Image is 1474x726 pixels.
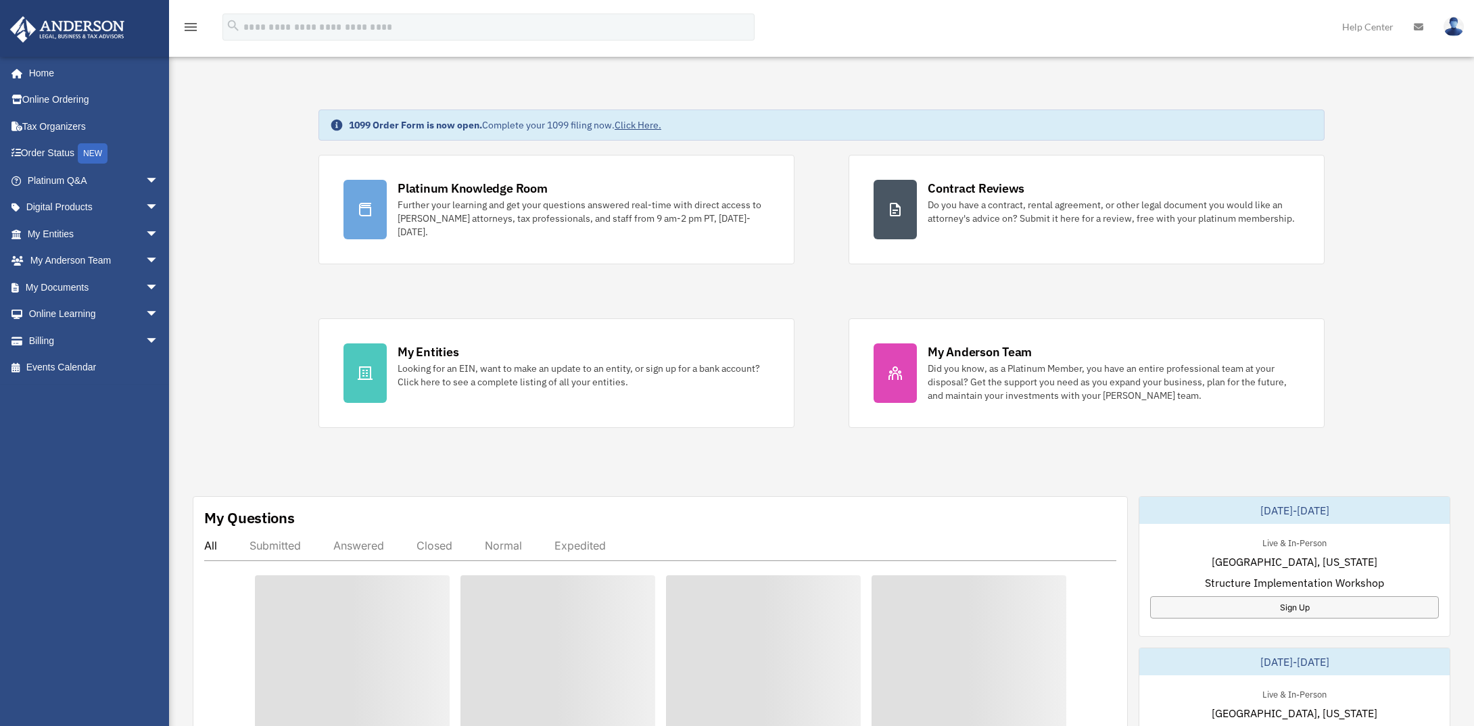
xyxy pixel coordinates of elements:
[1252,535,1337,549] div: Live & In-Person
[9,59,172,87] a: Home
[9,220,179,247] a: My Entitiesarrow_drop_down
[398,198,769,239] div: Further your learning and get your questions answered real-time with direct access to [PERSON_NAM...
[1212,705,1377,721] span: [GEOGRAPHIC_DATA], [US_STATE]
[349,118,661,132] div: Complete your 1099 filing now.
[417,539,452,552] div: Closed
[145,247,172,275] span: arrow_drop_down
[1139,648,1450,675] div: [DATE]-[DATE]
[204,508,295,528] div: My Questions
[398,343,458,360] div: My Entities
[928,180,1024,197] div: Contract Reviews
[145,194,172,222] span: arrow_drop_down
[145,274,172,301] span: arrow_drop_down
[6,16,128,43] img: Anderson Advisors Platinum Portal
[1252,686,1337,700] div: Live & In-Person
[928,198,1300,225] div: Do you have a contract, rental agreement, or other legal document you would like an attorney's ad...
[183,24,199,35] a: menu
[9,354,179,381] a: Events Calendar
[333,539,384,552] div: Answered
[145,327,172,355] span: arrow_drop_down
[145,301,172,329] span: arrow_drop_down
[928,362,1300,402] div: Did you know, as a Platinum Member, you have an entire professional team at your disposal? Get th...
[9,274,179,301] a: My Documentsarrow_drop_down
[9,247,179,274] a: My Anderson Teamarrow_drop_down
[249,539,301,552] div: Submitted
[204,539,217,552] div: All
[183,19,199,35] i: menu
[398,362,769,389] div: Looking for an EIN, want to make an update to an entity, or sign up for a bank account? Click her...
[9,327,179,354] a: Billingarrow_drop_down
[1150,596,1439,619] a: Sign Up
[78,143,108,164] div: NEW
[349,119,482,131] strong: 1099 Order Form is now open.
[1205,575,1384,591] span: Structure Implementation Workshop
[9,167,179,194] a: Platinum Q&Aarrow_drop_down
[615,119,661,131] a: Click Here.
[485,539,522,552] div: Normal
[9,87,179,114] a: Online Ordering
[554,539,606,552] div: Expedited
[226,18,241,33] i: search
[1444,17,1464,37] img: User Pic
[145,167,172,195] span: arrow_drop_down
[9,194,179,221] a: Digital Productsarrow_drop_down
[928,343,1032,360] div: My Anderson Team
[318,318,794,428] a: My Entities Looking for an EIN, want to make an update to an entity, or sign up for a bank accoun...
[1139,497,1450,524] div: [DATE]-[DATE]
[398,180,548,197] div: Platinum Knowledge Room
[9,301,179,328] a: Online Learningarrow_drop_down
[145,220,172,248] span: arrow_drop_down
[1212,554,1377,570] span: [GEOGRAPHIC_DATA], [US_STATE]
[849,318,1325,428] a: My Anderson Team Did you know, as a Platinum Member, you have an entire professional team at your...
[9,113,179,140] a: Tax Organizers
[849,155,1325,264] a: Contract Reviews Do you have a contract, rental agreement, or other legal document you would like...
[318,155,794,264] a: Platinum Knowledge Room Further your learning and get your questions answered real-time with dire...
[9,140,179,168] a: Order StatusNEW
